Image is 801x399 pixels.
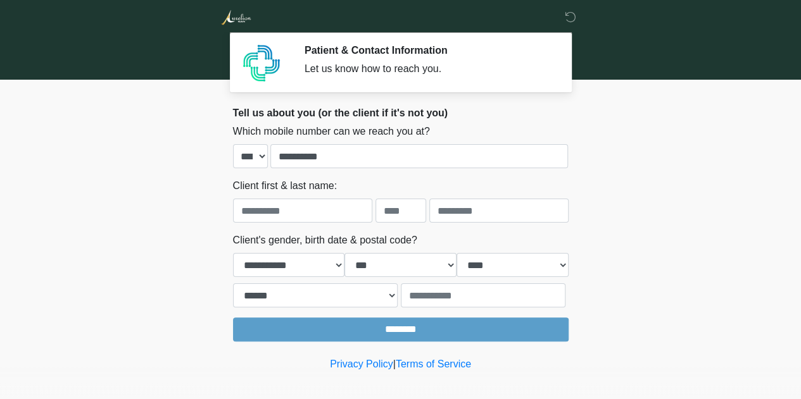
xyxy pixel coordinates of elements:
[233,178,337,193] label: Client first & last name:
[396,359,471,369] a: Terms of Service
[243,44,281,82] img: Agent Avatar
[305,61,550,77] div: Let us know how to reach you.
[330,359,393,369] a: Privacy Policy
[393,359,396,369] a: |
[233,124,430,139] label: Which mobile number can we reach you at?
[233,233,417,248] label: Client's gender, birth date & postal code?
[305,44,550,56] h2: Patient & Contact Information
[220,9,251,25] img: Aurelion Med Spa Logo
[233,107,569,119] h2: Tell us about you (or the client if it's not you)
